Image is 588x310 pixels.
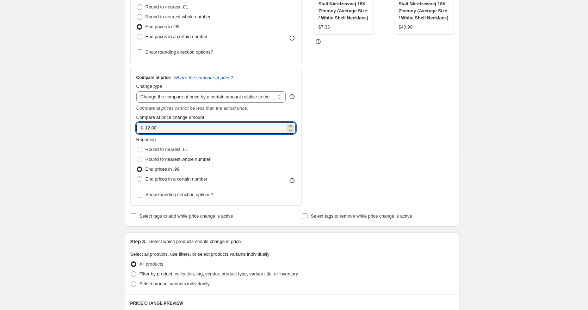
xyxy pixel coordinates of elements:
[318,24,330,31] div: $7.33
[136,115,204,120] span: Compare at price change amount
[140,271,298,276] span: Filter by product, collection, tag, vendor, product type, variant title, or inventory
[289,93,296,100] div: help
[146,14,211,19] span: Round to nearest whole number
[146,166,180,172] span: End prices in .99
[174,75,233,80] button: What's the compare at price?
[146,34,208,39] span: End prices in a certain number
[311,213,412,219] span: Select tags to remove while price change is active
[398,24,413,31] div: $40.99
[146,49,213,55] span: Show rounding direction options?
[146,24,180,29] span: End prices in .99
[146,157,211,162] span: Round to nearest whole number
[136,84,162,89] span: Change type
[149,238,241,245] p: Select which products should change in price
[136,105,248,111] i: Compare at prices cannot be less than the actual price.
[130,238,147,245] h2: Step 3.
[130,251,270,257] span: Select all products, use filters, or select products variants individually
[141,125,143,130] span: $
[140,261,163,267] span: All products
[130,300,454,306] h6: PRICE CHANGE PREVIEW
[136,75,171,80] h3: Compare at price
[145,122,285,134] input: 12.00
[146,176,208,182] span: End prices in a certain number
[146,4,188,10] span: Round to nearest .01
[146,147,188,152] span: Round to nearest .01
[146,192,213,197] span: Show rounding direction options?
[136,137,156,142] span: Rounding
[140,281,210,286] span: Select product variants individually
[140,213,233,219] span: Select tags to add while price change is active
